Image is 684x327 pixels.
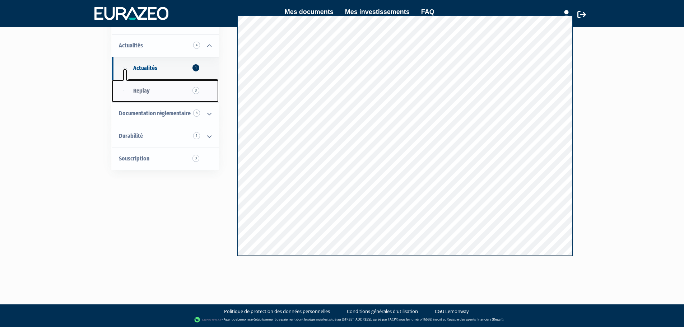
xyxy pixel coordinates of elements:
a: Souscription3 [112,148,219,170]
span: Replay [133,87,150,94]
a: Lemonway [237,317,254,322]
a: Conditions générales d'utilisation [347,308,418,315]
a: Actualités1 [112,57,219,80]
a: Politique de protection des données personnelles [224,308,330,315]
span: 4 [193,42,200,49]
a: Actualités 4 [112,34,219,57]
span: Documentation règlementaire [119,110,191,117]
span: 3 [192,155,199,162]
span: Actualités [133,65,157,71]
a: Documentation règlementaire 8 [112,102,219,125]
img: logo-lemonway.png [194,316,222,323]
span: Durabilité [119,132,143,139]
a: Replay3 [112,80,219,102]
a: FAQ [421,7,434,17]
span: 3 [192,87,199,94]
div: - Agent de (établissement de paiement dont le siège social est situé au [STREET_ADDRESS], agréé p... [7,316,677,323]
a: Registre des agents financiers (Regafi) [447,317,503,322]
span: 1 [193,132,200,139]
a: Mes documents [285,7,334,17]
a: CGU Lemonway [435,308,469,315]
span: Actualités [119,42,143,49]
a: Mes investissements [345,7,410,17]
span: 8 [193,109,200,117]
img: 1732889491-logotype_eurazeo_blanc_rvb.png [94,7,168,20]
span: Souscription [119,155,149,162]
a: Durabilité 1 [112,125,219,148]
span: 1 [192,64,199,71]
